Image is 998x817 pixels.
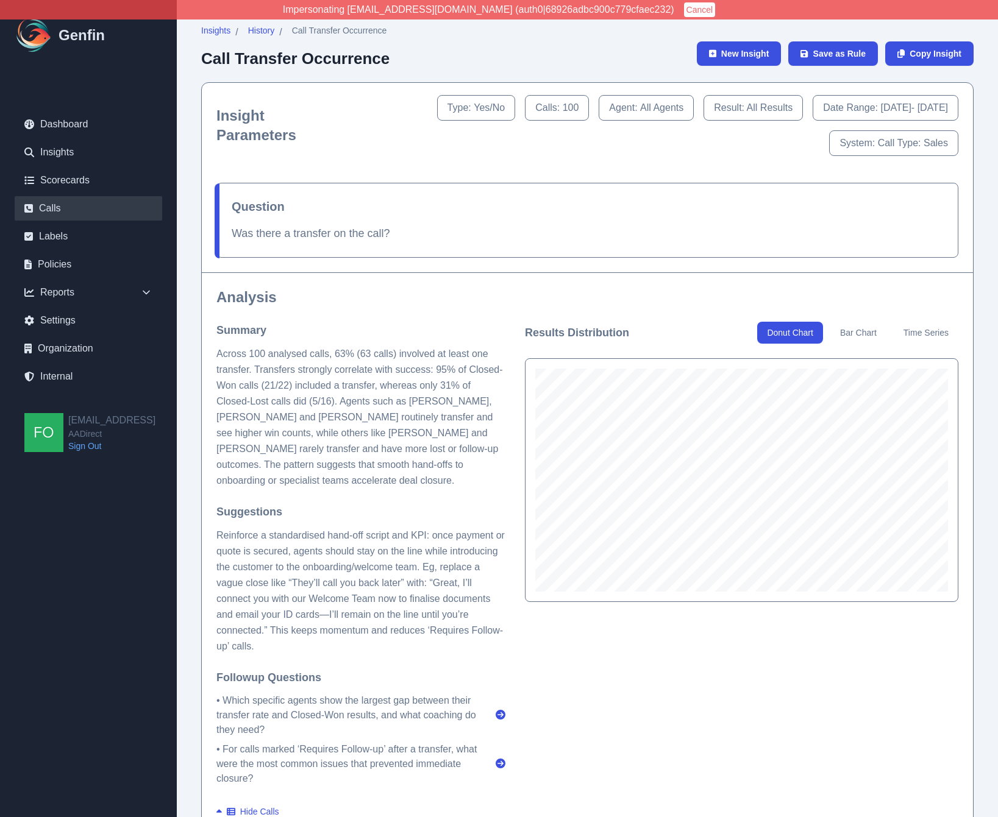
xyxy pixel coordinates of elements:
a: Settings [15,308,162,333]
span: System: Call Type : [839,138,924,148]
a: Scorecards [15,168,162,193]
span: • For calls marked ‘Requires Follow-up’ after a transfer, what were the most common issues that p... [216,742,496,786]
span: Save as Rule [813,48,866,60]
span: • Which specific agents show the largest gap between their transfer rate and Closed-Won results, ... [216,693,496,737]
a: Insights [201,24,230,40]
span: Sales [924,138,948,148]
a: Insights [15,140,162,164]
h2: Analysis [216,288,958,307]
h2: Call Transfer Occurrence [201,49,390,68]
span: Agent: [609,102,640,113]
a: Labels [15,224,162,249]
span: Result: All Results [714,102,793,113]
span: All Agents [640,102,683,113]
p: Was there a transfer on the call? [232,225,943,242]
a: Copy Insight [885,41,974,66]
img: Logo [15,16,54,55]
button: Bar Chart [830,322,886,344]
a: Dashboard [15,112,162,136]
button: Save as Rule [788,41,878,66]
img: founders@genfin.ai [24,413,63,452]
span: Insights [201,24,230,37]
span: 100 [563,102,579,113]
span: / [235,25,238,40]
a: Calls [15,196,162,221]
a: Policies [15,252,162,277]
button: Time Series [894,322,958,344]
span: Copy Insight [910,48,961,60]
span: [DATE] - [DATE] [880,102,948,113]
a: New Insight [697,41,782,66]
h4: Question [232,198,943,215]
span: Call Transfer Occurrence [292,24,387,37]
a: History [248,24,275,40]
span: Yes/No [474,102,505,113]
span: Date Range: [823,102,880,113]
span: / [279,25,282,40]
span: History [248,24,275,37]
h1: Genfin [59,26,105,45]
h4: Suggestions [216,503,505,520]
a: Internal [15,364,162,389]
span: Type: [447,102,474,113]
p: Across 100 analysed calls, 63% (63 calls) involved at least one transfer. Transfers strongly corr... [216,346,505,489]
h3: Results Distribution [525,324,629,341]
h4: Summary [216,322,505,339]
span: AADirect [68,428,155,440]
h2: [EMAIL_ADDRESS] [68,413,155,428]
h4: Followup Questions [216,669,505,686]
h2: Insight Parameters [216,106,340,145]
span: Calls: [535,102,562,113]
button: Donut Chart [757,322,822,344]
a: Sign Out [68,440,155,452]
a: Organization [15,336,162,361]
p: Reinforce a standardised hand-off script and KPI: once payment or quote is secured, agents should... [216,528,505,654]
span: New Insight [721,48,769,60]
button: Cancel [684,2,716,17]
div: Reports [15,280,162,305]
